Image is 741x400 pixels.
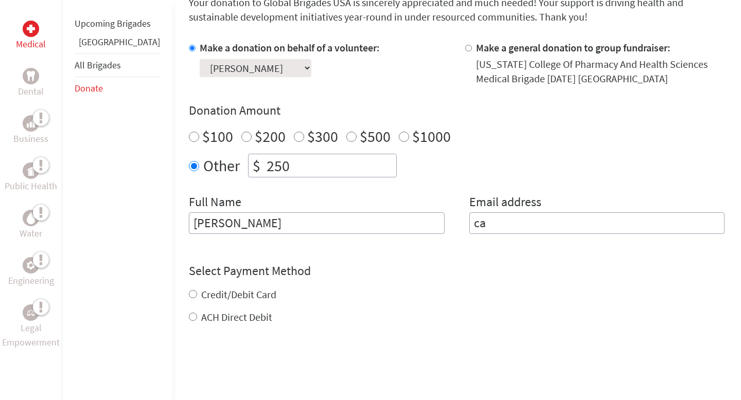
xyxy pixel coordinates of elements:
[75,59,121,71] a: All Brigades
[8,257,54,288] a: EngineeringEngineering
[249,154,264,177] div: $
[18,84,44,99] p: Dental
[27,71,35,81] img: Dental
[476,57,725,86] div: [US_STATE] College Of Pharmacy And Health Sciences Medical Brigade [DATE] [GEOGRAPHIC_DATA]
[412,126,451,146] label: $1000
[189,212,445,234] input: Enter Full Name
[360,126,391,146] label: $500
[27,261,35,269] img: Engineering
[476,41,671,54] label: Make a general donation to group fundraiser:
[23,21,39,37] div: Medical
[13,115,48,146] a: BusinessBusiness
[23,162,39,179] div: Public Health
[189,194,241,212] label: Full Name
[20,226,42,241] p: Water
[23,68,39,84] div: Dental
[27,166,35,176] img: Public Health
[200,41,380,54] label: Make a donation on behalf of a volunteer:
[18,68,44,99] a: DentalDental
[75,35,160,53] li: Panama
[27,119,35,128] img: Business
[75,53,160,77] li: All Brigades
[189,263,725,279] h4: Select Payment Method
[307,126,338,146] label: $300
[13,132,48,146] p: Business
[23,210,39,226] div: Water
[469,212,725,234] input: Your Email
[27,310,35,316] img: Legal Empowerment
[201,288,276,301] label: Credit/Debit Card
[5,179,57,193] p: Public Health
[189,102,725,119] h4: Donation Amount
[255,126,286,146] label: $200
[202,126,233,146] label: $100
[75,82,103,94] a: Donate
[75,12,160,35] li: Upcoming Brigades
[20,210,42,241] a: WaterWater
[16,21,46,51] a: MedicalMedical
[23,304,39,321] div: Legal Empowerment
[27,25,35,33] img: Medical
[189,345,345,385] iframe: reCAPTCHA
[203,154,240,177] label: Other
[27,212,35,224] img: Water
[79,36,160,48] a: [GEOGRAPHIC_DATA]
[23,257,39,274] div: Engineering
[75,77,160,100] li: Donate
[5,162,57,193] a: Public HealthPublic Health
[8,274,54,288] p: Engineering
[75,17,151,29] a: Upcoming Brigades
[469,194,541,212] label: Email address
[2,321,60,350] p: Legal Empowerment
[23,115,39,132] div: Business
[16,37,46,51] p: Medical
[264,154,396,177] input: Enter Amount
[201,311,272,323] label: ACH Direct Debit
[2,304,60,350] a: Legal EmpowermentLegal Empowerment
